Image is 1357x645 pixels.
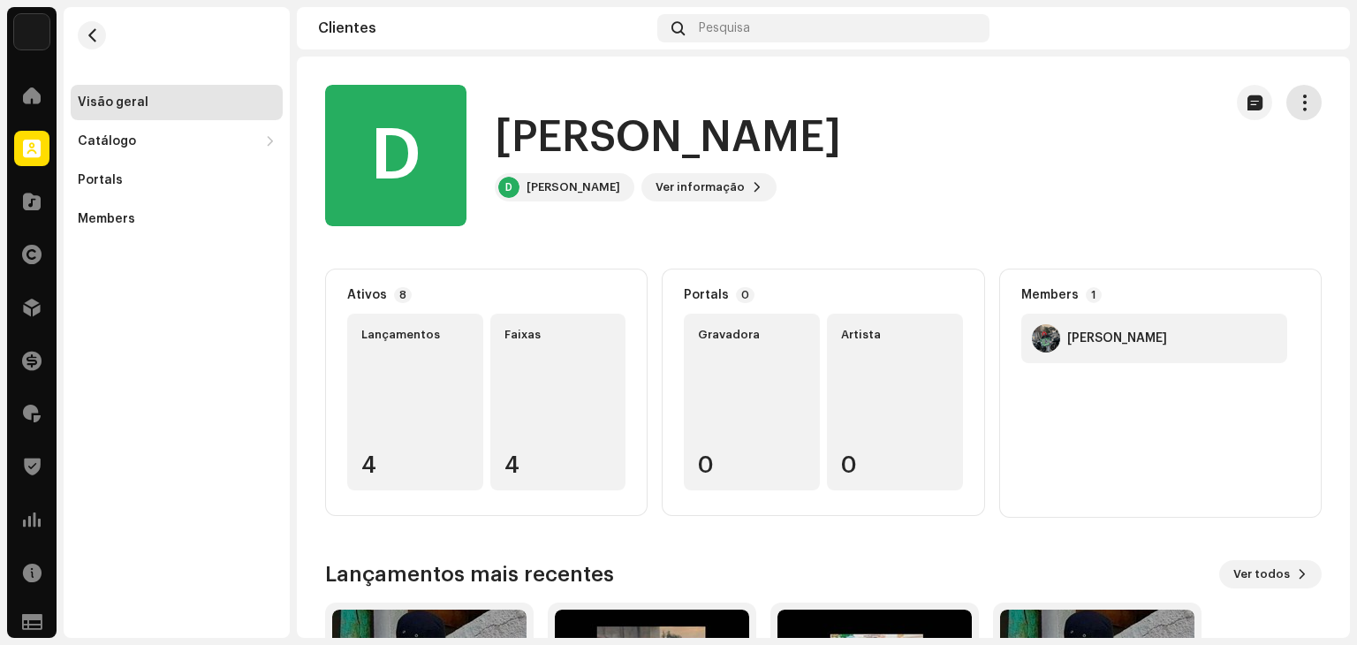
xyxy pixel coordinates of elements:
[325,560,614,588] h3: Lançamentos mais recentes
[78,95,148,110] div: Visão geral
[71,163,283,198] re-m-nav-item: Portals
[504,328,612,342] div: Faixas
[71,124,283,159] re-m-nav-dropdown: Catálogo
[1300,14,1329,42] img: d5fcb490-8619-486f-abee-f37e7aa619ed
[1021,288,1079,302] div: Members
[656,170,745,205] span: Ver informação
[495,110,841,166] h1: [PERSON_NAME]
[841,328,949,342] div: Artista
[318,21,650,35] div: Clientes
[78,212,135,226] div: Members
[78,134,136,148] div: Catálogo
[78,173,123,187] div: Portals
[361,328,469,342] div: Lançamentos
[14,14,49,49] img: cd9a510e-9375-452c-b98b-71401b54d8f9
[394,287,412,303] p-badge: 8
[71,85,283,120] re-m-nav-item: Visão geral
[1086,287,1102,303] p-badge: 1
[527,180,620,194] div: [PERSON_NAME]
[498,177,519,198] div: D
[71,201,283,237] re-m-nav-item: Members
[1032,324,1060,353] img: 634b5914-14fd-426d-a882-cc1c636c1ed1
[1219,560,1322,588] button: Ver todos
[347,288,387,302] div: Ativos
[698,328,806,342] div: Gravadora
[641,173,777,201] button: Ver informação
[325,85,466,226] div: D
[1233,557,1290,592] span: Ver todos
[699,21,750,35] span: Pesquisa
[736,287,754,303] p-badge: 0
[1067,331,1167,345] div: DJ PLAYSON
[684,288,729,302] div: Portals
